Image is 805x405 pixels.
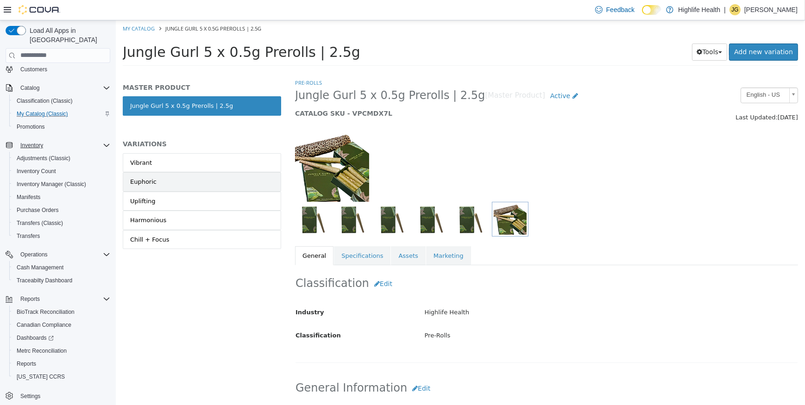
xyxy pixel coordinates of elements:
button: Reports [2,293,114,305]
button: Inventory Count [9,165,114,178]
button: Inventory [2,139,114,152]
a: My Catalog [7,5,39,12]
span: Purchase Orders [13,205,110,216]
div: Chill + Focus [14,215,53,224]
div: Euphoric [14,157,41,166]
button: [US_STATE] CCRS [9,370,114,383]
h5: CATALOG SKU - VPCMDX7L [179,89,553,97]
span: Inventory Count [13,166,110,177]
button: Canadian Compliance [9,318,114,331]
a: Dashboards [13,332,57,343]
span: Settings [20,393,40,400]
button: Customers [2,62,114,76]
div: Jennifer Gierum [730,4,741,15]
span: Canadian Compliance [17,321,71,329]
button: Promotions [9,120,114,133]
span: Jungle Gurl 5 x 0.5g Prerolls | 2.5g [7,24,245,40]
span: Transfers (Classic) [13,218,110,229]
span: Operations [17,249,110,260]
h2: General Information [180,360,682,377]
a: Specifications [218,226,275,245]
input: Dark Mode [642,5,661,15]
span: Traceabilty Dashboard [13,275,110,286]
span: Classification (Classic) [13,95,110,106]
span: English - US [625,68,670,82]
span: Traceabilty Dashboard [17,277,72,284]
button: Inventory Manager (Classic) [9,178,114,191]
span: Cash Management [17,264,63,271]
a: Feedback [591,0,638,19]
span: My Catalog (Classic) [13,108,110,119]
span: Customers [20,66,47,73]
span: Inventory [20,142,43,149]
span: JG [731,4,738,15]
span: [US_STATE] CCRS [17,373,65,380]
a: Add new variation [613,23,682,40]
span: Promotions [17,123,45,131]
span: Metrc Reconciliation [17,347,67,355]
span: Catalog [17,82,110,93]
p: Highlife Health [678,4,720,15]
button: Classification (Classic) [9,94,114,107]
p: | [724,4,726,15]
span: Industry [180,288,208,295]
div: Uplifting [14,176,40,186]
span: Reports [13,358,110,369]
span: Purchase Orders [17,206,59,214]
a: Purchase Orders [13,205,63,216]
span: Active [434,72,454,79]
button: Metrc Reconciliation [9,344,114,357]
span: [DATE] [662,93,682,100]
a: Adjustments (Classic) [13,153,74,164]
span: Settings [17,390,110,401]
a: Cash Management [13,262,67,273]
span: Adjustments (Classic) [17,155,70,162]
span: BioTrack Reconciliation [13,306,110,318]
button: Edit [291,360,320,377]
button: Cash Management [9,261,114,274]
span: Catalog [20,84,39,92]
div: Harmonious [14,195,50,205]
a: Transfers (Classic) [13,218,67,229]
a: [US_STATE] CCRS [13,371,69,382]
button: Transfers [9,230,114,243]
button: BioTrack Reconciliation [9,305,114,318]
a: Manifests [13,192,44,203]
span: My Catalog (Classic) [17,110,68,118]
span: Last Updated: [620,93,662,100]
a: Inventory Manager (Classic) [13,179,90,190]
a: English - US [625,67,682,83]
a: Marketing [310,226,355,245]
div: Pre-Rolls [302,307,689,324]
span: BioTrack Reconciliation [17,308,75,316]
div: Highlife Health [302,284,689,300]
a: My Catalog (Classic) [13,108,72,119]
span: Customers [17,63,110,75]
span: Washington CCRS [13,371,110,382]
h2: Classification [180,255,682,272]
span: Dashboards [17,334,54,342]
button: Purchase Orders [9,204,114,217]
span: Load All Apps in [GEOGRAPHIC_DATA] [26,26,110,44]
span: Cash Management [13,262,110,273]
a: Classification (Classic) [13,95,76,106]
h5: VARIATIONS [7,119,165,128]
span: Classification [180,312,225,318]
a: Traceabilty Dashboard [13,275,76,286]
span: Transfers [13,231,110,242]
a: Customers [17,64,51,75]
a: Metrc Reconciliation [13,345,70,356]
button: Tools [576,23,612,40]
span: Classification (Classic) [17,97,73,105]
a: Promotions [13,121,49,132]
button: Operations [2,248,114,261]
button: Catalog [17,82,43,93]
span: Reports [17,293,110,305]
span: Manifests [13,192,110,203]
span: Jungle Gurl 5 x 0.5g Prerolls | 2.5g [50,5,145,12]
a: Reports [13,358,40,369]
span: Operations [20,251,48,258]
span: Reports [17,360,36,368]
a: Inventory Count [13,166,60,177]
